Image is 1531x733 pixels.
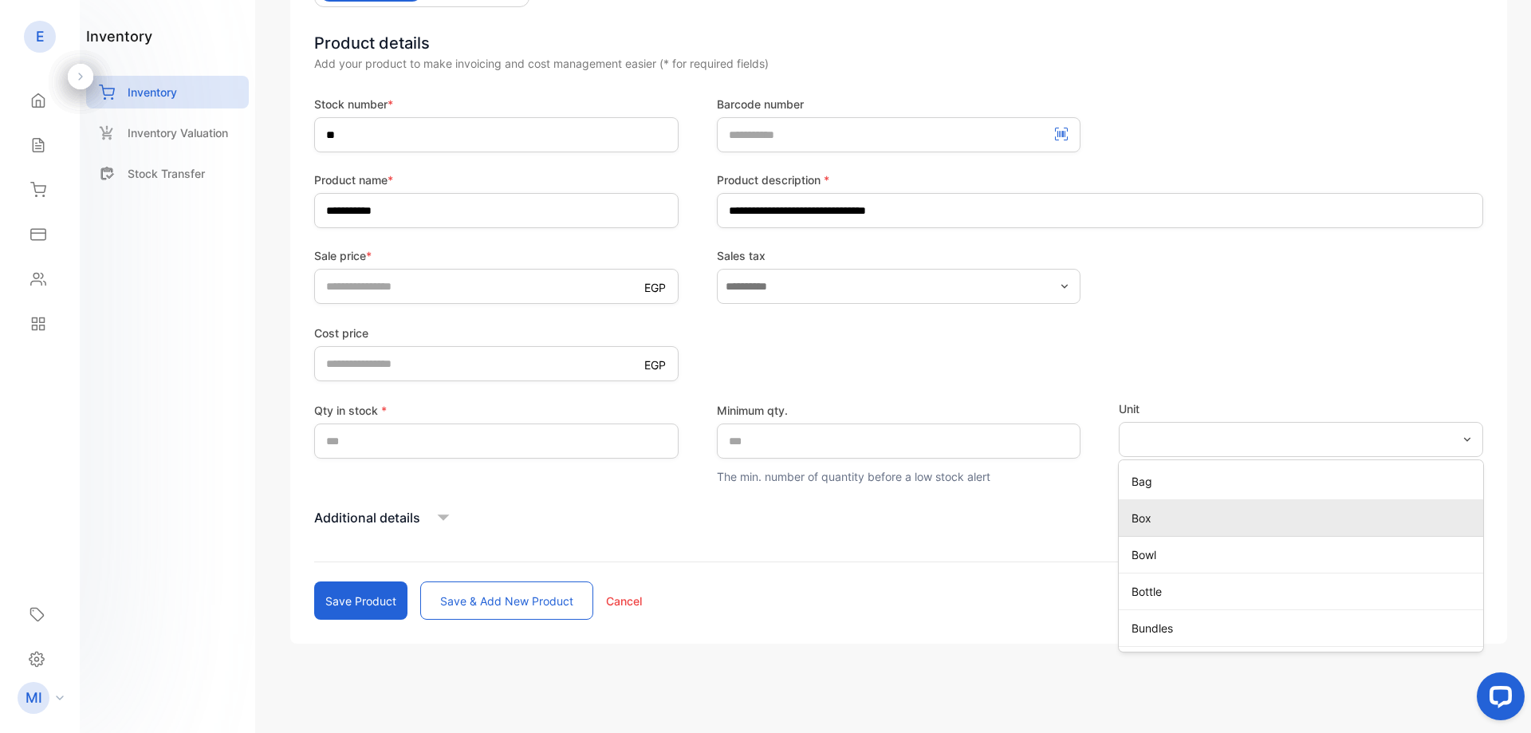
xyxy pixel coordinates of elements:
p: Bag [1132,473,1477,490]
p: Stock Transfer [128,165,205,182]
label: Minimum qty. [717,402,1081,419]
p: Cancel [606,593,642,609]
a: Inventory Valuation [86,116,249,149]
p: Additional details [314,508,420,527]
p: EGP [644,357,666,373]
label: Product name [314,171,679,188]
button: Save & add new product [420,581,593,620]
label: Cost price [314,325,679,341]
label: Qty in stock [314,402,679,419]
p: Inventory Valuation [128,124,228,141]
label: Sales tax [717,247,1081,264]
p: Bowl [1132,546,1477,563]
label: Product description [717,171,1483,188]
a: Stock Transfer [86,157,249,190]
p: Inventory [128,84,177,100]
div: Add your product to make invoicing and cost management easier (* for required fields) [314,55,1483,72]
p: E [36,26,45,47]
label: Unit [1119,400,1483,417]
p: Bundles [1132,620,1477,636]
label: Sale price [314,247,679,264]
label: Barcode number [717,96,1081,112]
p: EGP [644,279,666,296]
iframe: LiveChat chat widget [1464,666,1531,733]
a: Inventory [86,76,249,108]
button: Save product [314,581,407,620]
div: Product details [314,31,1483,55]
p: Box [1132,510,1477,526]
p: The min. number of quantity before a low stock alert [717,468,1081,485]
p: Bottle [1132,583,1477,600]
p: MI [26,688,42,708]
label: Stock number [314,96,679,112]
h1: inventory [86,26,152,47]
